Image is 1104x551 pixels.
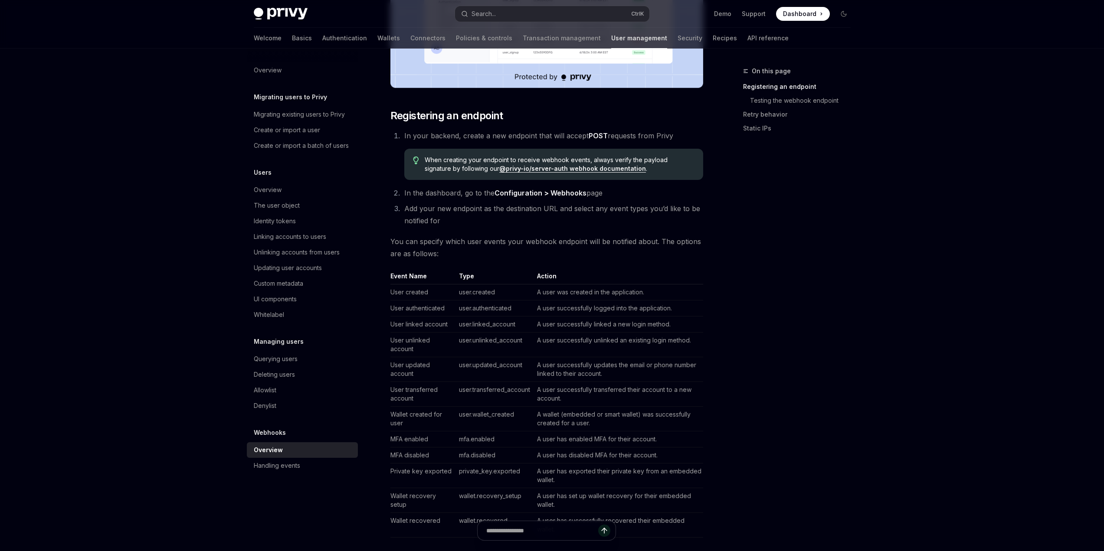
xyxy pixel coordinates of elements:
span: Ctrl K [631,10,644,17]
a: Demo [714,10,731,18]
td: wallet.recovery_setup [455,488,534,513]
td: User unlinked account [390,333,455,357]
a: Testing the webhook endpoint [750,94,858,108]
a: Dashboard [776,7,830,21]
button: Search...CtrlK [455,6,649,22]
td: user.authenticated [455,300,534,316]
td: A user successfully unlinked an existing login method. [534,333,703,357]
a: Support [742,10,766,18]
td: user.wallet_created [455,407,534,431]
a: Migrating existing users to Privy [247,107,358,122]
strong: POST [589,131,608,140]
a: Custom metadata [247,276,358,291]
span: In the dashboard, go to the page [404,189,603,197]
th: Event Name [390,272,455,284]
a: API reference [747,28,789,49]
img: dark logo [254,8,308,20]
a: Querying users [247,351,358,367]
span: In your backend, create a new endpoint that will accept requests from Privy [404,131,673,140]
td: wallet.recovered [455,513,534,538]
div: UI components [254,294,297,304]
span: Dashboard [783,10,816,18]
a: Security [678,28,702,49]
div: Linking accounts to users [254,231,326,242]
a: Transaction management [523,28,601,49]
a: Deleting users [247,367,358,382]
span: When creating your endpoint to receive webhook events, always verify the payload signature by fol... [425,156,694,173]
td: MFA enabled [390,431,455,447]
td: A user has exported their private key from an embedded wallet. [534,463,703,488]
a: The user object [247,198,358,213]
a: Denylist [247,398,358,414]
div: Migrating existing users to Privy [254,109,345,120]
a: Linking accounts to users [247,229,358,245]
span: Registering an endpoint [390,109,503,123]
a: Handling events [247,458,358,473]
a: Whitelabel [247,307,358,323]
div: Querying users [254,354,298,364]
td: A user has set up wallet recovery for their embedded wallet. [534,488,703,513]
div: Deleting users [254,369,295,380]
td: Wallet recovery setup [390,488,455,513]
td: User linked account [390,316,455,333]
a: Retry behavior [743,108,858,121]
td: user.unlinked_account [455,333,534,357]
div: Handling events [254,460,300,471]
td: User transferred account [390,382,455,407]
a: Static IPs [743,121,858,135]
td: A user successfully linked a new login method. [534,316,703,333]
td: mfa.disabled [455,447,534,463]
div: Overview [254,65,282,75]
a: Unlinking accounts from users [247,245,358,260]
div: Whitelabel [254,310,284,320]
h5: Webhooks [254,427,286,438]
td: user.linked_account [455,316,534,333]
h5: Managing users [254,336,304,347]
div: Overview [254,445,283,455]
div: Allowlist [254,385,276,395]
a: Wallets [377,28,400,49]
div: Updating user accounts [254,263,322,273]
a: Registering an endpoint [743,80,858,94]
td: A user successfully transferred their account to a new account. [534,382,703,407]
a: Basics [292,28,312,49]
td: A user has enabled MFA for their account. [534,431,703,447]
a: Recipes [713,28,737,49]
svg: Tip [413,156,419,164]
div: Custom metadata [254,278,303,289]
div: Identity tokens [254,216,296,226]
span: Add your new endpoint as the destination URL and select any event types you’d like to be notified... [404,204,700,225]
td: MFA disabled [390,447,455,463]
span: On this page [752,66,791,76]
a: Overview [247,442,358,458]
button: Send message [598,525,610,537]
div: Unlinking accounts from users [254,247,340,258]
a: Create or import a user [247,122,358,138]
td: User created [390,284,455,300]
td: mfa.enabled [455,431,534,447]
td: Wallet recovered [390,513,455,538]
td: Wallet created for user [390,407,455,431]
a: Updating user accounts [247,260,358,276]
td: user.transferred_account [455,382,534,407]
a: Identity tokens [247,213,358,229]
h5: Users [254,167,272,178]
td: A user successfully updates the email or phone number linked to their account. [534,357,703,382]
td: user.created [455,284,534,300]
td: A user successfully logged into the application. [534,300,703,316]
a: Create or import a batch of users [247,138,358,153]
div: Overview [254,185,282,195]
div: Denylist [254,401,276,411]
td: User updated account [390,357,455,382]
th: Type [455,272,534,284]
td: A user has successfully recovered their embedded wallet. [534,513,703,538]
span: You can specify which user events your webhook endpoint will be notified about. The options are a... [390,235,703,260]
h5: Migrating users to Privy [254,92,327,102]
strong: Configuration > Webhooks [495,189,586,197]
div: The user object [254,200,300,211]
a: Welcome [254,28,282,49]
div: Create or import a user [254,125,320,135]
a: UI components [247,291,358,307]
a: Overview [247,62,358,78]
a: Authentication [322,28,367,49]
